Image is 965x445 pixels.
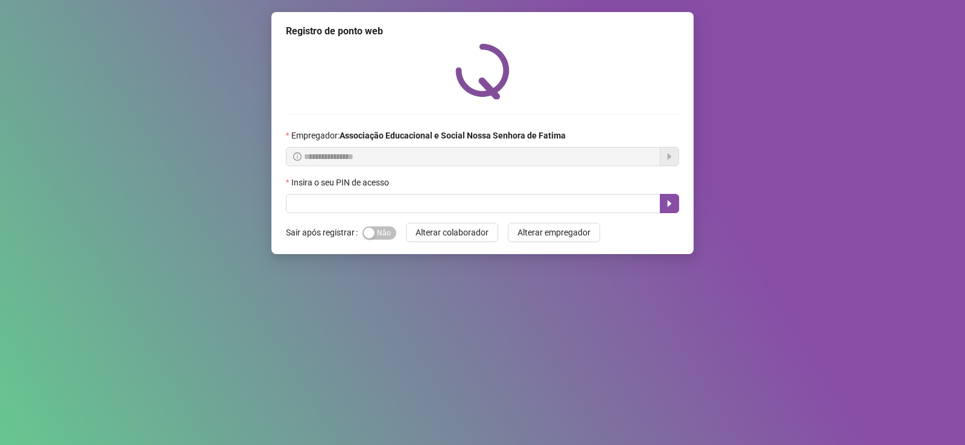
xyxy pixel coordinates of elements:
label: Insira o seu PIN de acesso [286,176,397,189]
div: Registro de ponto web [286,24,679,39]
img: QRPoint [455,43,510,99]
strong: Associação Educacional e Social Nossa Senhora de Fatima [340,131,566,140]
span: Alterar colaborador [416,226,489,239]
button: Alterar empregador [508,223,600,242]
span: Alterar empregador [517,226,590,239]
span: info-circle [293,152,302,161]
span: caret-right [665,199,674,208]
button: Alterar colaborador [406,223,498,242]
span: Empregador : [291,129,566,142]
label: Sair após registrar [286,223,362,242]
